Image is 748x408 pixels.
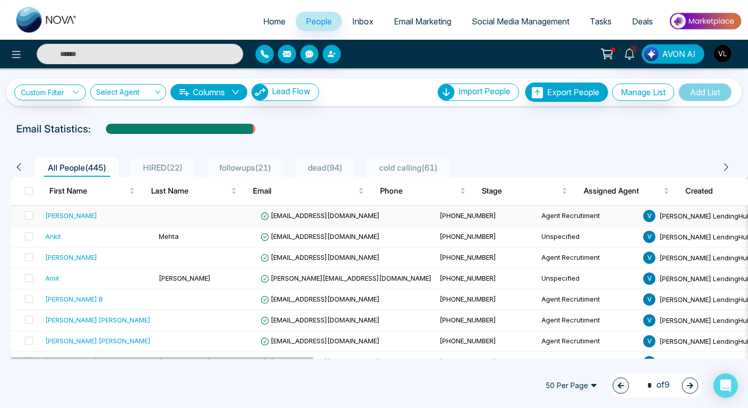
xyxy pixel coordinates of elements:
span: [PHONE_NUMBER] [440,337,496,345]
th: Stage [474,177,576,205]
a: Tasks [580,12,622,31]
span: [EMAIL_ADDRESS][DOMAIN_NAME] [261,253,380,261]
span: V [643,356,655,368]
div: [PERSON_NAME] [PERSON_NAME] [45,336,151,346]
button: AVON AI [642,44,704,64]
div: [PERSON_NAME] B [45,294,103,304]
div: Open Intercom Messenger [713,373,738,398]
p: Email Statistics: [16,121,91,137]
a: Deals [622,12,663,31]
td: Agent Recrutiment [537,248,639,268]
button: Export People [525,83,608,102]
span: [PHONE_NUMBER] [440,232,496,240]
span: Export People [547,87,599,97]
span: [EMAIL_ADDRESS][DOMAIN_NAME] [261,295,380,303]
span: [PHONE_NUMBER] [440,295,496,303]
span: All People ( 445 ) [44,162,110,173]
span: Email [253,185,356,197]
th: Phone [372,177,474,205]
span: People [306,16,332,26]
span: V [643,273,655,285]
span: followups ( 21 ) [215,162,275,173]
div: [PERSON_NAME] [45,210,97,221]
span: Mehta [159,232,179,240]
td: Agent Recrutiment [537,289,639,310]
span: dead ( 94 ) [304,162,347,173]
span: [PERSON_NAME] [159,274,211,282]
span: Email Marketing [394,16,451,26]
span: Home [263,16,285,26]
img: Nova CRM Logo [16,7,77,33]
button: Columnsdown [170,84,247,100]
span: of 9 [641,378,670,392]
span: Last Name [151,185,229,197]
span: Assigned Agent [584,185,661,197]
span: Import People [458,86,510,96]
td: Agent Recrutiment [537,310,639,331]
td: Unspecified [537,352,639,373]
span: [PHONE_NUMBER] [440,274,496,282]
span: Deals [632,16,653,26]
span: [EMAIL_ADDRESS][DOMAIN_NAME] [261,358,380,366]
th: First Name [41,177,143,205]
div: Amit [45,273,59,283]
span: [PHONE_NUMBER] [440,358,496,366]
a: Inbox [342,12,384,31]
th: Last Name [143,177,245,205]
span: Inbox [352,16,373,26]
span: [EMAIL_ADDRESS][DOMAIN_NAME] [261,337,380,345]
a: Home [253,12,296,31]
div: [PERSON_NAME] [PERSON_NAME] [45,315,151,325]
span: 50 Per Page [538,377,605,394]
span: 1 [629,44,639,53]
span: V [643,314,655,327]
button: Manage List [612,84,674,101]
span: Lead Flow [272,86,310,96]
div: [PERSON_NAME] [45,252,97,262]
span: First Name [49,185,127,197]
span: V [643,252,655,264]
span: cold calling ( 61 ) [375,162,442,173]
span: V [643,231,655,243]
td: Agent Recrutiment [537,206,639,227]
span: V [643,210,655,222]
img: Lead Flow [644,47,658,61]
span: [PERSON_NAME][EMAIL_ADDRESS][DOMAIN_NAME] [261,274,431,282]
td: Agent Recrutiment [537,331,639,352]
span: Phone [380,185,458,197]
span: [PHONE_NUMBER] [440,253,496,261]
div: Ankit [45,231,61,241]
span: [EMAIL_ADDRESS][DOMAIN_NAME] [261,316,380,324]
a: 1 [617,44,642,62]
span: Social Media Management [472,16,569,26]
td: Unspecified [537,268,639,289]
th: Assigned Agent [576,177,677,205]
span: V [643,293,655,306]
button: Lead Flow [251,84,319,101]
span: [EMAIL_ADDRESS][DOMAIN_NAME] [261,232,380,240]
a: Email Marketing [384,12,462,31]
span: Stage [482,185,560,197]
img: User Avatar [714,45,731,62]
span: [EMAIL_ADDRESS][DOMAIN_NAME] [261,211,380,220]
span: Tasks [590,16,612,26]
span: AVON AI [662,48,696,60]
td: Unspecified [537,227,639,248]
span: V [643,335,655,347]
span: [PHONE_NUMBER] [440,316,496,324]
span: down [232,88,240,96]
a: Lead FlowLead Flow [247,84,319,101]
img: Market-place.gif [668,10,742,33]
a: Social Media Management [462,12,580,31]
a: People [296,12,342,31]
span: HIRED ( 22 ) [139,162,187,173]
span: [PHONE_NUMBER] [440,211,496,220]
a: Custom Filter [14,85,86,100]
img: Lead Flow [252,84,268,100]
th: Email [245,177,372,205]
